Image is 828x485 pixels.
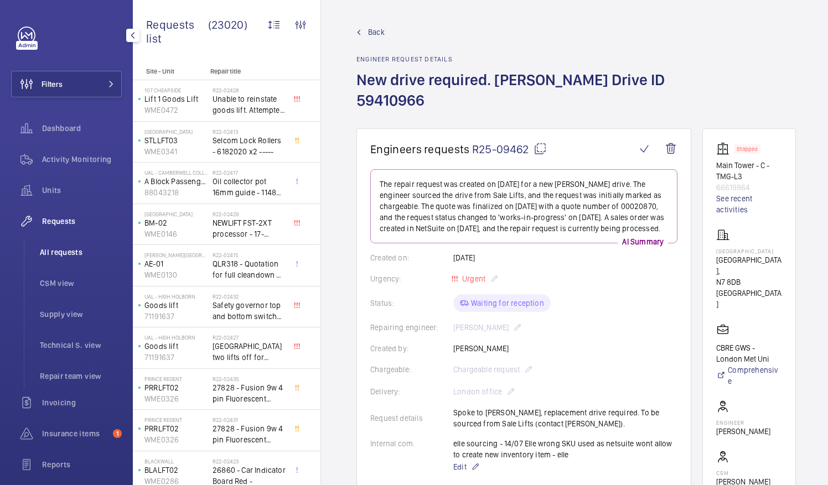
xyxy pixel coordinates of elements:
span: Selcom Lock Rollers - 6182020 x2 ----- [213,135,286,157]
p: Goods lift [144,341,208,352]
p: Goods lift [144,300,208,311]
p: WME0326 [144,393,208,404]
p: Repair title [210,67,283,75]
span: Units [42,185,122,196]
p: [PERSON_NAME][GEOGRAPHIC_DATA] [144,252,208,258]
h2: R22-02427 [213,334,286,341]
h1: New drive required. [PERSON_NAME] Drive ID 59410966 [356,70,704,128]
p: The repair request was created on [DATE] for a new [PERSON_NAME] drive. The engineer sourced the ... [380,179,668,234]
p: CSM [716,470,770,476]
p: PRRLFT02 [144,423,208,434]
span: 27828 - Fusion 9w 4 pin Fluorescent Lamp / Bulb - Used on Prince regent lift No2 car top test con... [213,382,286,404]
p: 71191637 [144,352,208,363]
span: Technical S. view [40,340,122,351]
p: [PERSON_NAME] [716,426,770,437]
p: AI Summary [618,236,668,247]
p: A Block Passenger Lift 2 (B) L/H [144,176,208,187]
a: Comprehensive [716,364,782,387]
span: Filters [42,79,63,90]
span: NEWLIFT FST-2XT processor - 17-02000003 1021,00 euros x1 [213,217,286,239]
p: N7 8DB [GEOGRAPHIC_DATA] [716,277,782,310]
p: 107 Cheapside [144,87,208,93]
p: WME0341 [144,146,208,157]
h2: R22-02413 [213,128,286,135]
span: [GEOGRAPHIC_DATA] two lifts off for safety governor rope switches at top and bottom. Immediate de... [213,341,286,363]
p: Blackwall [144,458,208,465]
h2: R22-02415 [213,252,286,258]
p: [GEOGRAPHIC_DATA] [144,211,208,217]
span: Invoicing [42,397,122,408]
span: Requests list [146,18,208,45]
h2: R22-02429 [213,211,286,217]
span: 1 [113,429,122,438]
h2: Engineer request details [356,55,704,63]
span: Safety governor top and bottom switches not working from an immediate defect. Lift passenger lift... [213,300,286,322]
p: Lift 1 Goods Lift [144,93,208,105]
p: [GEOGRAPHIC_DATA] [716,248,782,254]
p: WME0326 [144,434,208,445]
span: All requests [40,247,122,258]
span: Dashboard [42,123,122,134]
p: UAL - High Holborn [144,334,208,341]
p: STLLFT03 [144,135,208,146]
p: Prince Regent [144,376,208,382]
span: Back [368,27,385,38]
span: Reports [42,459,122,470]
a: See recent activities [716,193,782,215]
span: R25-09462 [472,142,547,156]
p: CBRE GWS - London Met Uni [716,342,782,364]
h2: R22-02417 [213,169,286,176]
p: BM-02 [144,217,208,228]
p: UAL - High Holborn [144,293,208,300]
span: CSM view [40,278,122,289]
span: Insurance items [42,428,108,439]
p: BLALFT02 [144,465,208,476]
p: 71191637 [144,311,208,322]
span: Edit [453,461,467,472]
p: Site - Unit [133,67,206,75]
span: Activity Monitoring [42,154,122,165]
p: 88043218 [144,187,208,198]
p: 66619864 [716,182,782,193]
p: [GEOGRAPHIC_DATA], [716,254,782,277]
h2: R22-02428 [213,87,286,93]
p: Main Tower - C - TMG-L3 [716,160,782,182]
span: Repair team view [40,371,122,382]
span: Supply view [40,309,122,320]
p: AE-01 [144,258,208,269]
h2: R22-02435 [213,376,286,382]
h2: R22-02432 [213,293,286,300]
span: 27828 - Fusion 9w 4 pin Fluorescent Lamp / Bulb - Used on Prince regent lift No2 car top test con... [213,423,286,445]
span: QLR318 - Quotation for full cleandown of lift and motor room at, Workspace, [PERSON_NAME][GEOGRAP... [213,258,286,280]
p: Stopped [737,147,758,151]
p: UAL - Camberwell College of Arts [144,169,208,176]
h2: R22-02431 [213,416,286,423]
p: WME0146 [144,228,208,239]
span: Unable to reinstate goods lift. Attempted to swap control boards with PL2, no difference. Technic... [213,93,286,116]
span: Engineers requests [370,142,470,156]
span: Requests [42,216,122,227]
p: Prince Regent [144,416,208,423]
p: [GEOGRAPHIC_DATA] [144,128,208,135]
p: Engineer [716,419,770,426]
p: WME0130 [144,269,208,280]
img: elevator.svg [716,142,734,155]
h2: R22-02423 [213,458,286,465]
span: Oil collector pot 16mm guide - 11482 x2 [213,176,286,198]
p: PRRLFT02 [144,382,208,393]
button: Filters [11,71,122,97]
p: WME0472 [144,105,208,116]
